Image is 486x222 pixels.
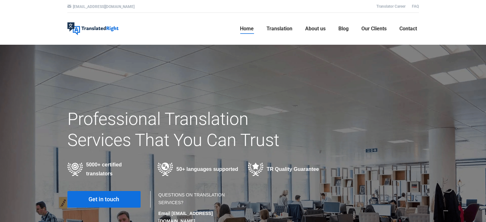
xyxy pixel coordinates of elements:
span: Get in touch [89,196,119,203]
img: Translated Right [67,22,119,35]
div: 50+ languages supported [158,163,238,176]
a: Get in touch [67,191,141,208]
a: Translation [265,19,294,39]
span: Blog [338,26,349,32]
span: Our Clients [361,26,387,32]
a: Blog [336,19,351,39]
a: About us [303,19,328,39]
a: FAQ [412,4,419,9]
a: Our Clients [359,19,389,39]
span: Contact [399,26,417,32]
a: [EMAIL_ADDRESS][DOMAIN_NAME] [73,4,135,9]
a: Home [238,19,256,39]
a: Contact [397,19,419,39]
h1: Professional Translation Services That You Can Trust [67,109,298,151]
div: TR Quality Guarantee [248,163,329,176]
span: Home [240,26,254,32]
span: Translation [266,26,292,32]
a: Translator Career [376,4,405,9]
span: About us [305,26,326,32]
div: 5000+ certified translators [67,160,148,178]
img: Professional Certified Translators providing translation services in various industries in 50+ la... [67,163,83,176]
